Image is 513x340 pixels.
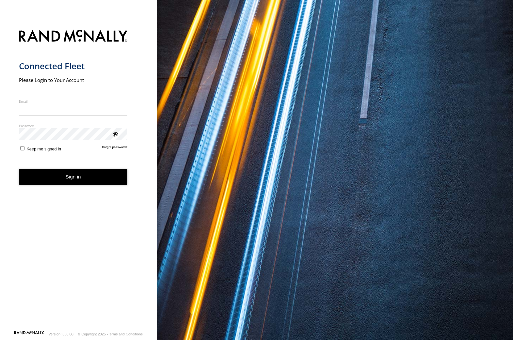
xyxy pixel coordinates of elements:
h1: Connected Fleet [19,61,128,71]
label: Password [19,123,128,128]
label: Email [19,99,128,104]
input: Keep me signed in [20,146,24,150]
img: Rand McNally [19,28,128,45]
div: Version: 306.00 [49,332,73,336]
button: Sign in [19,169,128,185]
form: main [19,26,138,330]
a: Visit our Website [14,331,44,337]
div: ViewPassword [112,131,118,137]
span: Keep me signed in [26,147,61,151]
a: Terms and Conditions [108,332,143,336]
div: © Copyright 2025 - [78,332,143,336]
h2: Please Login to Your Account [19,77,128,83]
a: Forgot password? [102,145,128,151]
